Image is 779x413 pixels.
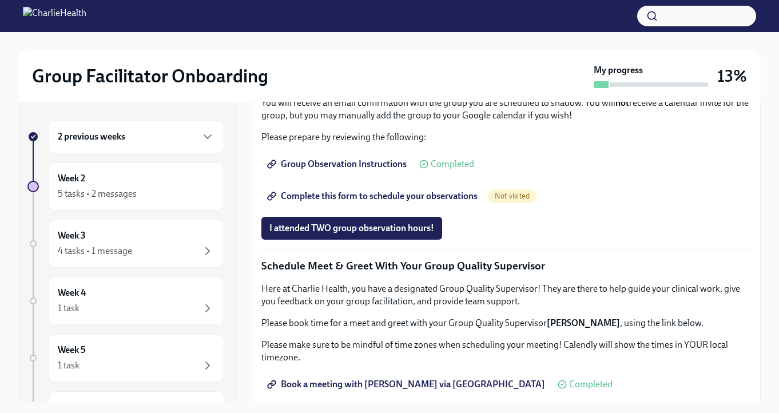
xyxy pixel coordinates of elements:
[488,192,536,200] span: Not visited
[48,120,224,153] div: 2 previous weeks
[615,97,629,108] strong: not
[594,64,643,77] strong: My progress
[27,162,224,211] a: Week 25 tasks • 2 messages
[261,259,751,273] p: Schedule Meet & Greet With Your Group Quality Supervisor
[261,317,751,329] p: Please book time for a meet and greet with your Group Quality Supervisor , using the link below.
[261,153,415,176] a: Group Observation Instructions
[58,245,132,257] div: 4 tasks • 1 message
[261,97,751,122] p: You will receive an email confirmation with the group you are scheduled to shadow. You will recei...
[58,130,125,143] h6: 2 previous weeks
[58,172,85,185] h6: Week 2
[269,379,545,390] span: Book a meeting with [PERSON_NAME] via [GEOGRAPHIC_DATA]
[261,185,486,208] a: Complete this form to schedule your observations
[58,188,137,200] div: 5 tasks • 2 messages
[261,339,751,364] p: Please make sure to be mindful of time zones when scheduling your meeting! Calendly will show the...
[431,160,474,169] span: Completed
[27,334,224,382] a: Week 51 task
[58,287,86,299] h6: Week 4
[58,344,86,356] h6: Week 5
[261,283,751,308] p: Here at Charlie Health, you have a designated Group Quality Supervisor! They are there to help gu...
[58,359,80,372] div: 1 task
[269,223,434,234] span: I attended TWO group observation hours!
[269,190,478,202] span: Complete this form to schedule your observations
[261,373,553,396] a: Book a meeting with [PERSON_NAME] via [GEOGRAPHIC_DATA]
[261,217,442,240] button: I attended TWO group observation hours!
[27,277,224,325] a: Week 41 task
[58,302,80,315] div: 1 task
[269,158,407,170] span: Group Observation Instructions
[27,220,224,268] a: Week 34 tasks • 1 message
[261,131,751,144] p: Please prepare by reviewing the following:
[717,66,747,86] h3: 13%
[32,65,268,88] h2: Group Facilitator Onboarding
[569,380,613,389] span: Completed
[547,317,620,328] strong: [PERSON_NAME]
[58,229,86,242] h6: Week 3
[23,7,86,25] img: CharlieHealth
